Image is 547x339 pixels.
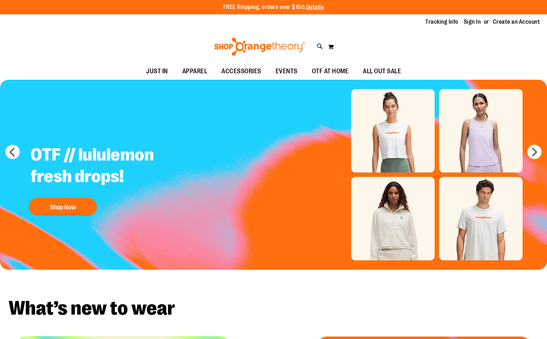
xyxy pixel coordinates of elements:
button: prev [5,145,20,159]
h2: OTF // lululemon fresh drops! [25,139,204,194]
span: ACCESSORIES [221,63,261,79]
span: ALL OUT SALE [363,63,401,79]
button: Shop Now [29,198,97,216]
a: Sign In [464,18,481,26]
span: JUST IN [146,63,168,79]
span: APPAREL [182,63,207,79]
span: OTF AT HOME [312,63,349,79]
a: Create an Account [493,18,540,26]
button: next [527,145,542,159]
h2: What’s new to wear [9,298,538,318]
a: OTF // lululemon fresh drops! Shop Now [25,139,204,219]
a: Details [306,4,324,10]
span: EVENTS [276,63,298,79]
a: Tracking Info [425,18,458,26]
img: Shop Orangetheory [213,38,306,56]
p: FREE Shipping, orders over $150. [223,3,324,11]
